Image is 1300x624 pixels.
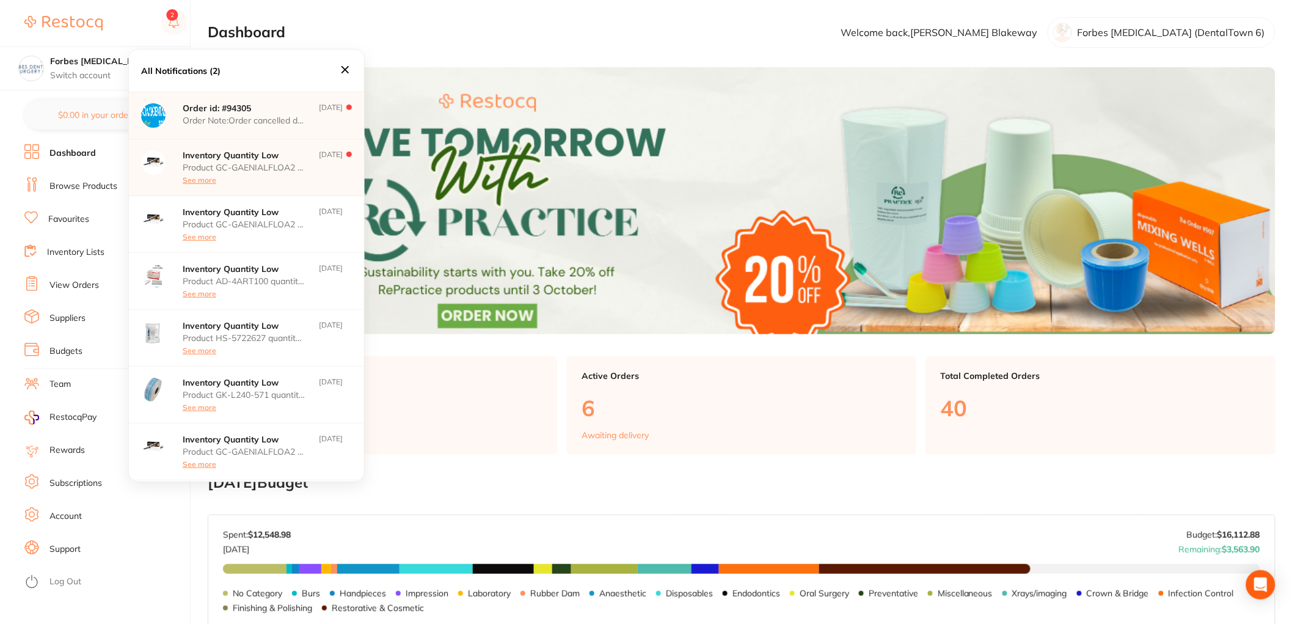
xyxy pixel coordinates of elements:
[222,371,542,381] p: Total Spend (Monthly)
[49,477,102,490] a: Subscriptions
[1222,544,1260,555] strong: $3,563.90
[183,321,305,331] p: Inventory Quantity Low
[141,435,166,459] img: supplier Logo
[47,246,104,259] a: Inventory Lists
[468,589,511,598] p: Laboratory
[49,543,81,556] a: Support
[208,356,557,455] a: Total Spend (Monthly)$12,548.98spend inSept
[183,290,216,298] button: See more
[49,576,81,588] a: Log Out
[800,589,849,598] p: Oral Surgery
[319,103,343,128] p: [DATE]
[1169,589,1234,598] p: Infection Control
[48,213,89,226] a: Favourites
[319,435,343,469] p: [DATE]
[567,356,916,455] a: Active Orders6Awaiting delivery
[530,589,580,598] p: Rubber Dam
[141,103,166,128] img: supplier Logo
[183,435,305,444] p: Inventory Quantity Low
[49,312,86,325] a: Suppliers
[19,56,43,81] img: Forbes Dental Surgery (DentalTown 6)
[582,371,902,381] p: Active Orders
[1246,570,1276,600] div: Open Intercom Messenger
[666,589,713,598] p: Disposables
[302,589,320,598] p: Burs
[841,27,1038,38] p: Welcome back, [PERSON_NAME] Blakeway
[24,411,39,425] img: RestocqPay
[50,70,173,82] p: Switch account
[319,264,343,298] p: [DATE]
[582,430,649,440] p: Awaiting delivery
[49,444,85,457] a: Rewards
[233,589,282,598] p: No Category
[319,378,343,412] p: [DATE]
[49,180,117,193] a: Browse Products
[183,276,305,286] p: Product AD-4ART100 quantity on hand has fallen below its minimum inventory threshold.
[24,9,103,37] a: Restocq Logo
[340,589,386,598] p: Handpieces
[582,395,902,420] p: 6
[599,589,646,598] p: Anaesthetic
[183,447,305,457] p: Product GC-GAENIALFLOA2 quantity on hand has fallen below its minimum inventory threshold.
[49,510,82,523] a: Account
[1087,589,1149,598] p: Crown & Bridge
[141,207,166,232] img: supplier Logo
[183,163,305,172] p: Product GC-GAENIALFLOA2 quantity on hand has fallen below its minimum inventory threshold.
[1187,530,1260,540] p: Budget:
[406,589,448,598] p: Impression
[183,207,305,217] p: Inventory Quantity Low
[941,395,1261,420] p: 40
[233,603,312,613] p: Finishing & Polishing
[183,176,216,185] button: See more
[183,103,305,113] p: Order id: # 94305
[183,390,305,400] p: Product GK-L240-571 quantity on hand has fallen below its minimum inventory threshold.
[141,378,166,402] img: supplier Logo
[319,207,343,241] p: [DATE]
[141,321,166,345] img: supplier Logo
[183,233,216,241] button: See more
[141,66,221,76] p: All Notifications (2)
[183,116,305,125] p: Order Note: Order cancelled due to update
[49,147,96,160] a: Dashboard
[183,219,305,229] p: Product GC-GAENIALFLOA2 quantity on hand has fallen below its minimum inventory threshold.
[183,403,216,412] button: See more
[141,264,166,288] img: supplier Logo
[183,378,305,387] p: Inventory Quantity Low
[24,16,103,31] img: Restocq Logo
[1078,27,1265,38] p: Forbes [MEDICAL_DATA] (DentalTown 6)
[183,264,305,274] p: Inventory Quantity Low
[49,378,71,391] a: Team
[332,603,424,613] p: Restorative & Cosmetic
[869,589,918,598] p: Preventative
[223,530,291,540] p: Spent:
[208,67,1276,334] img: Dashboard
[1218,529,1260,540] strong: $16,112.88
[319,150,343,185] p: [DATE]
[50,56,173,68] h4: Forbes Dental Surgery (DentalTown 6)
[248,529,291,540] strong: $12,548.98
[222,395,542,420] p: $12,548.98
[926,356,1276,455] a: Total Completed Orders40
[208,474,1276,491] h2: [DATE] Budget
[223,540,291,554] p: [DATE]
[141,150,166,175] img: supplier Logo
[183,150,305,160] p: Inventory Quantity Low
[1012,589,1067,598] p: Xrays/imaging
[24,411,97,425] a: RestocqPay
[1179,540,1260,554] p: Remaining:
[49,345,82,358] a: Budgets
[208,24,285,41] h2: Dashboard
[24,100,166,130] button: $0.00 in your order
[319,321,343,355] p: [DATE]
[183,347,216,355] button: See more
[49,411,97,424] span: RestocqPay
[49,279,99,292] a: View Orders
[183,333,305,343] p: Product HS-5722627 quantity on hand has fallen below its minimum inventory threshold.
[183,460,216,469] button: See more
[732,589,780,598] p: Endodontics
[938,589,993,598] p: Miscellaneous
[24,573,186,592] button: Log Out
[941,371,1261,381] p: Total Completed Orders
